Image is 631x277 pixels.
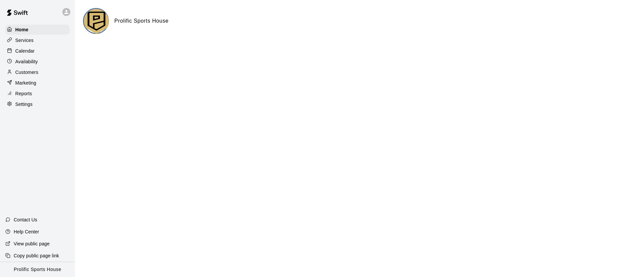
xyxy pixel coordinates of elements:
[14,252,59,259] p: Copy public page link
[15,26,29,33] p: Home
[15,69,38,76] p: Customers
[15,101,33,108] p: Settings
[14,216,37,223] p: Contact Us
[5,25,70,35] a: Home
[5,67,70,77] a: Customers
[15,90,32,97] p: Reports
[5,78,70,88] a: Marketing
[14,266,61,273] p: Prolific Sports House
[5,89,70,99] a: Reports
[84,9,109,34] img: Prolific Sports House logo
[15,80,36,86] p: Marketing
[5,57,70,67] a: Availability
[15,58,38,65] p: Availability
[14,228,39,235] p: Help Center
[15,48,35,54] p: Calendar
[15,37,34,44] p: Services
[5,46,70,56] a: Calendar
[14,240,50,247] p: View public page
[114,17,169,25] h6: Prolific Sports House
[5,99,70,109] a: Settings
[5,35,70,45] a: Services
